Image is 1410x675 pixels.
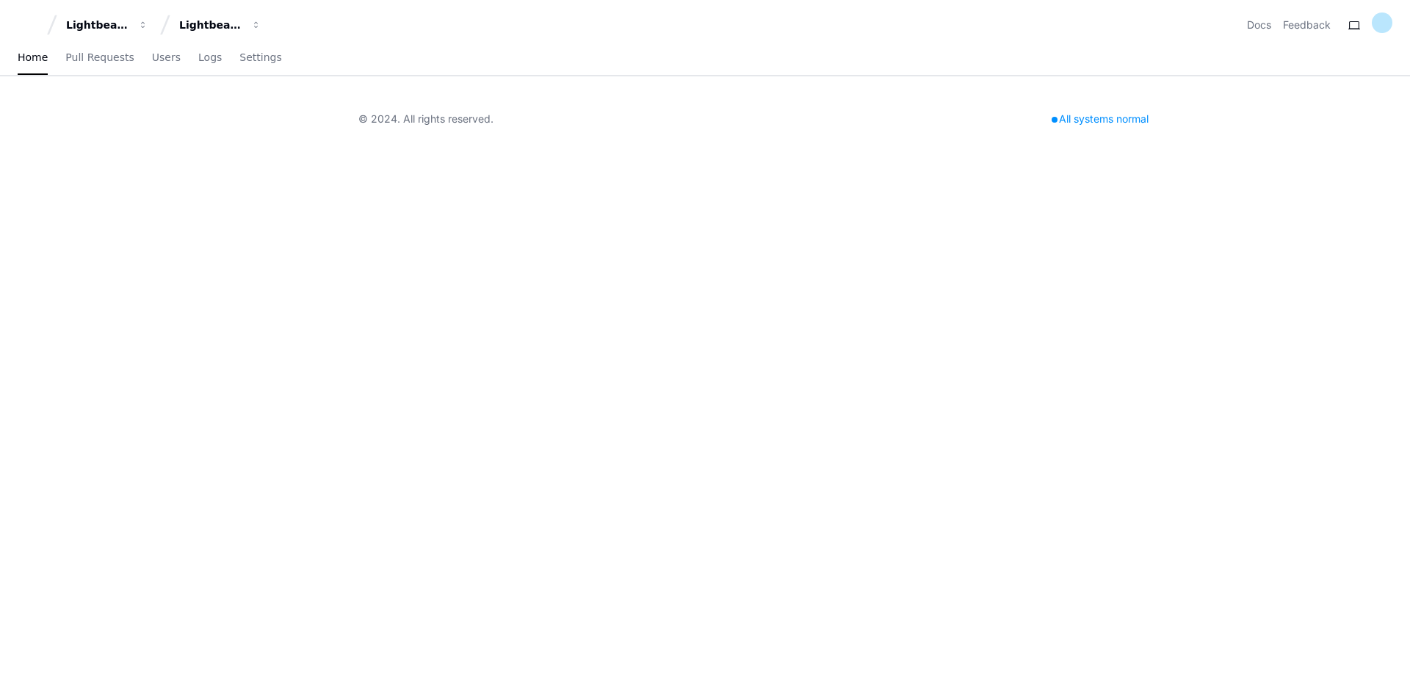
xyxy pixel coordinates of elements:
div: All systems normal [1043,109,1157,129]
div: Lightbeam Health Solutions [179,18,242,32]
a: Docs [1247,18,1271,32]
span: Settings [239,53,281,62]
button: Lightbeam Health [60,12,154,38]
span: Users [152,53,181,62]
span: Pull Requests [65,53,134,62]
a: Home [18,41,48,75]
a: Pull Requests [65,41,134,75]
a: Logs [198,41,222,75]
div: © 2024. All rights reserved. [358,112,493,126]
button: Lightbeam Health Solutions [173,12,267,38]
span: Home [18,53,48,62]
div: Lightbeam Health [66,18,129,32]
button: Feedback [1283,18,1331,32]
a: Users [152,41,181,75]
a: Settings [239,41,281,75]
span: Logs [198,53,222,62]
